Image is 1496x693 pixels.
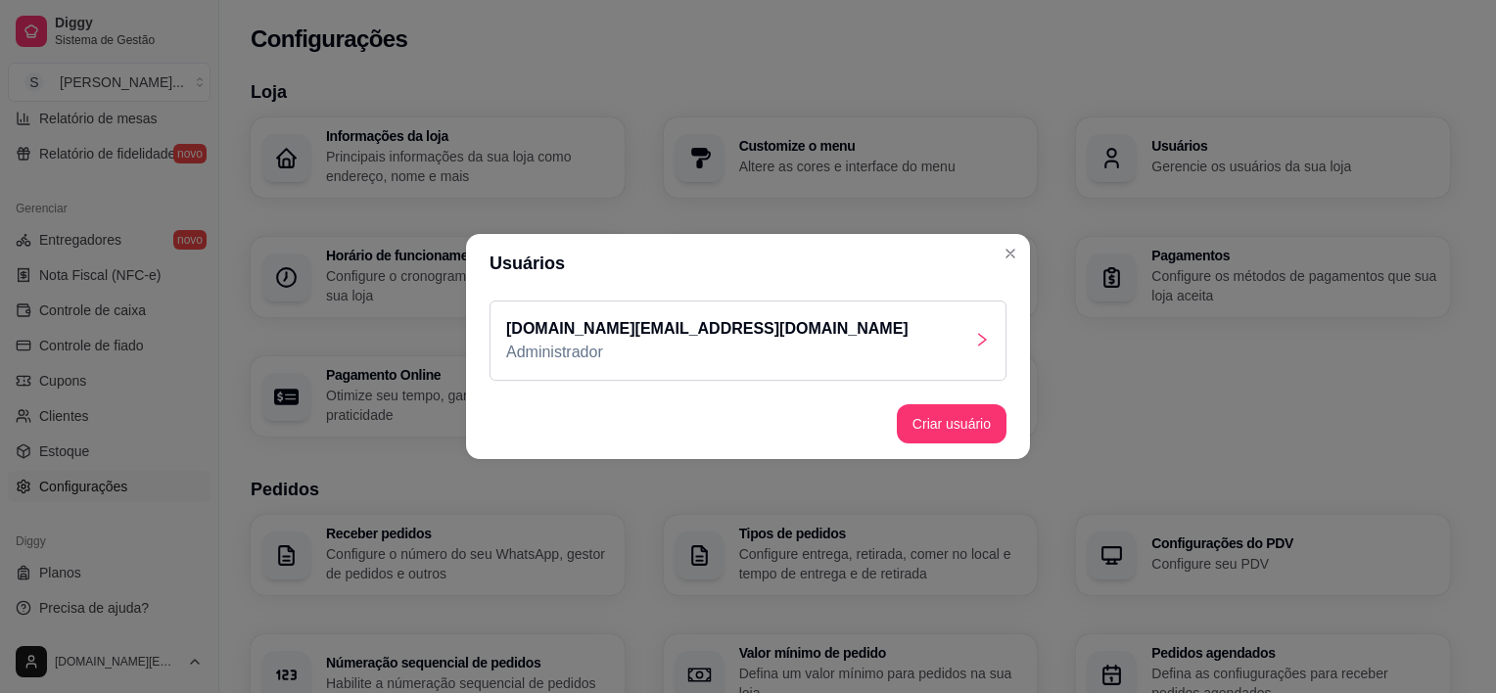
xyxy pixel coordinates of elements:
p: Administrador [506,341,909,364]
header: Usuários [466,234,1030,293]
button: Criar usuário [897,404,1006,443]
p: [DOMAIN_NAME][EMAIL_ADDRESS][DOMAIN_NAME] [506,317,909,341]
span: right [974,332,990,347]
button: Close [995,238,1026,269]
